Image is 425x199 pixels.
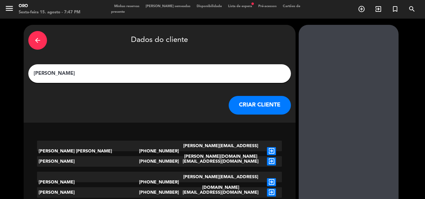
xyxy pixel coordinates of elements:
[19,9,80,16] div: Sexta-feira 15. agosto - 7:47 PM
[37,187,139,198] div: [PERSON_NAME]
[33,69,286,78] input: Digite o nome, email ou número de telefone...
[408,5,416,13] i: search
[267,147,276,155] i: exit_to_app
[142,5,194,8] span: [PERSON_NAME] semeadas
[5,4,14,15] button: menu
[267,157,276,165] i: exit_to_app
[111,5,142,8] span: Minhas reservas
[139,172,180,193] div: [PHONE_NUMBER]
[139,187,180,198] div: [PHONE_NUMBER]
[358,5,365,13] i: add_circle_outline
[251,2,255,6] span: fiber_manual_record
[225,5,255,8] span: Lista de espera
[19,3,80,9] div: Oro
[111,5,300,14] span: Cartões de presente
[139,156,180,167] div: [PHONE_NUMBER]
[37,141,139,162] div: [PERSON_NAME] [PERSON_NAME]
[375,5,382,13] i: exit_to_app
[180,156,261,167] div: [EMAIL_ADDRESS][DOMAIN_NAME]
[229,96,291,115] button: CRIAR CLIENTE
[34,37,41,44] i: arrow_back
[139,141,180,162] div: [PHONE_NUMBER]
[37,156,139,167] div: [PERSON_NAME]
[180,187,261,198] div: [EMAIL_ADDRESS][DOMAIN_NAME]
[28,29,291,51] div: Dados do cliente
[267,188,276,197] i: exit_to_app
[255,5,280,8] span: Pré-acessos
[194,5,225,8] span: Disponibilidade
[267,178,276,186] i: exit_to_app
[180,141,261,162] div: [PERSON_NAME][EMAIL_ADDRESS][PERSON_NAME][DOMAIN_NAME]
[5,4,14,13] i: menu
[37,172,139,193] div: [PERSON_NAME]
[391,5,399,13] i: turned_in_not
[180,172,261,193] div: [PERSON_NAME][EMAIL_ADDRESS][DOMAIN_NAME]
